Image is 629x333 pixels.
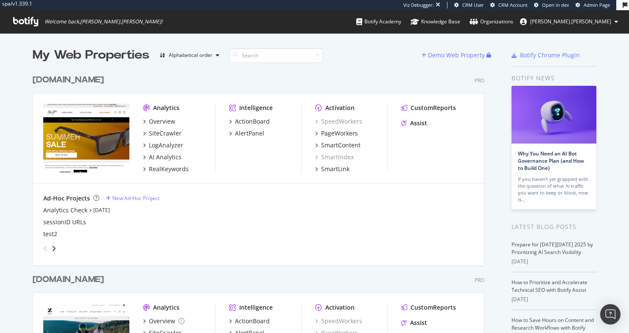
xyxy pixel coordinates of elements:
div: [DOMAIN_NAME] [33,274,104,286]
a: SpeedWorkers [315,317,362,325]
a: AlertPanel [229,129,264,138]
a: Overview [143,117,175,126]
a: Prepare for [DATE][DATE] 2025 by Prioritizing AI Search Visibility [512,241,593,256]
a: CustomReports [401,303,456,312]
div: Latest Blog Posts [512,222,597,231]
a: SiteCrawler [143,129,182,138]
a: AI Analytics [143,153,182,161]
div: Knowledge Base [411,17,460,26]
img: Why You Need an AI Bot Governance Plan (and How to Build One) [512,86,596,144]
div: LogAnalyzer [149,141,183,150]
div: Assist [410,119,427,127]
div: angle-left [40,242,51,255]
a: Admin Page [576,2,610,8]
div: SmartContent [321,141,361,150]
a: CustomReports [401,104,456,112]
div: Pro [475,77,484,84]
div: Assist [410,319,427,327]
a: How to Prioritize and Accelerate Technical SEO with Botify Assist [512,279,587,293]
a: ActionBoard [229,317,270,325]
a: Assist [401,119,427,127]
a: Organizations [470,10,513,33]
div: CustomReports [411,303,456,312]
a: RealKeywords [143,165,189,173]
span: jeffrey.louella [530,18,611,25]
input: Search [229,48,323,63]
a: CRM User [454,2,484,8]
div: Botify Chrome Plugin [520,51,580,59]
span: Welcome back, [PERSON_NAME].[PERSON_NAME] ! [45,18,162,25]
a: PageWorkers [315,129,358,138]
div: ActionBoard [235,317,270,325]
span: Admin Page [584,2,610,8]
div: [DATE] [512,296,597,303]
div: AI Analytics [149,153,182,161]
a: SpeedWorkers [315,117,362,126]
div: Analytics [153,104,179,112]
div: SmartLink [321,165,349,173]
div: [DATE] [512,258,597,265]
a: SmartLink [315,165,349,173]
span: Open in dev [542,2,569,8]
div: Analytics [153,303,179,312]
div: Overview [149,317,175,325]
div: New Ad-Hoc Project [112,195,159,202]
a: Analytics Check [43,206,87,214]
span: CRM Account [498,2,528,8]
a: CRM Account [490,2,528,8]
a: LogAnalyzer [143,141,183,150]
a: Botify Chrome Plugin [512,51,580,59]
div: Activation [325,303,355,312]
a: [DOMAIN_NAME] [33,74,107,86]
div: SiteCrawler [149,129,182,138]
div: Ad-Hoc Projects [43,194,90,203]
div: Botify Academy [356,17,401,26]
div: PageWorkers [321,129,358,138]
div: Open Intercom Messenger [600,304,621,325]
a: sessionID URLs [43,218,86,226]
div: Alphabetical order [169,53,212,58]
a: Assist [401,319,427,327]
div: ActionBoard [235,117,270,126]
a: New Ad-Hoc Project [106,195,159,202]
button: Demo Web Property [422,48,486,62]
a: [DATE] [93,206,110,214]
div: AlertPanel [235,129,264,138]
div: RealKeywords [149,165,189,173]
div: Organizations [470,17,513,26]
div: Intelligence [239,303,273,312]
span: CRM User [462,2,484,8]
img: mauijim.com [43,104,129,172]
button: [PERSON_NAME].[PERSON_NAME] [513,15,625,28]
a: Open in dev [534,2,569,8]
a: ActionBoard [229,117,270,126]
a: SmartIndex [315,153,354,161]
a: Demo Web Property [422,51,486,59]
div: If you haven’t yet grappled with the question of what AI traffic you want to keep or block, now is… [518,176,590,203]
div: [DOMAIN_NAME] [33,74,104,86]
div: My Web Properties [33,47,149,64]
div: Overview [149,117,175,126]
div: Intelligence [239,104,273,112]
div: Viz Debugger: [403,2,434,8]
a: test2 [43,230,57,238]
a: Why You Need an AI Bot Governance Plan (and How to Build One) [518,150,584,172]
div: Demo Web Property [428,51,485,59]
div: Botify news [512,73,597,83]
a: SmartContent [315,141,361,150]
a: Botify Academy [356,10,401,33]
a: Knowledge Base [411,10,460,33]
div: Activation [325,104,355,112]
div: angle-right [51,244,57,253]
div: CustomReports [411,104,456,112]
a: [DOMAIN_NAME] [33,274,107,286]
div: Pro [475,277,484,284]
button: Alphabetical order [156,48,223,62]
a: Overview [143,317,185,325]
